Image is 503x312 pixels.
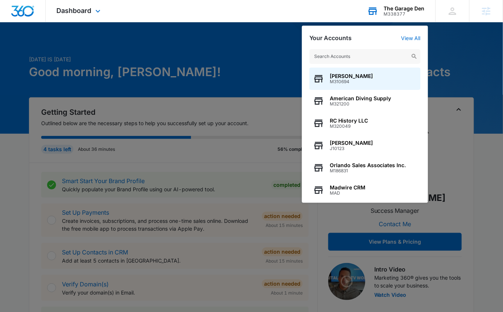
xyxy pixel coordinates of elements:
[309,35,352,42] h2: Your Accounts
[309,134,421,157] button: [PERSON_NAME]J10123
[309,179,421,201] button: Madwire CRMMAD
[330,79,373,84] span: M310694
[330,140,373,146] span: [PERSON_NAME]
[309,49,421,64] input: Search Accounts
[330,146,373,151] span: J10123
[330,73,373,79] span: [PERSON_NAME]
[330,185,365,191] span: Madwire CRM
[330,162,406,168] span: Orlando Sales Associates Inc.
[384,12,425,17] div: account id
[309,112,421,134] button: RC History LLCM320049
[330,191,365,196] span: MAD
[384,6,425,12] div: account name
[330,168,406,173] span: M186831
[330,101,391,107] span: M321200
[401,35,421,41] a: View All
[309,90,421,112] button: American Diving SupplyM321200
[57,7,92,14] span: Dashboard
[309,68,421,90] button: [PERSON_NAME]M310694
[330,95,391,101] span: American Diving Supply
[330,118,368,124] span: RC History LLC
[309,157,421,179] button: Orlando Sales Associates Inc.M186831
[330,124,368,129] span: M320049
